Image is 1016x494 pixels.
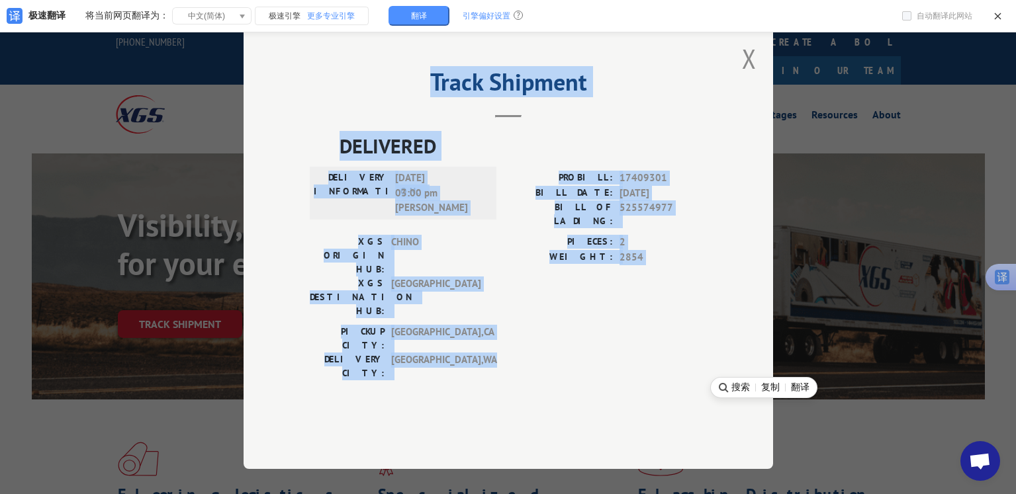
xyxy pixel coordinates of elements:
[508,186,613,201] label: BILL DATE:
[314,171,389,216] label: DELIVERY INFORMATION:
[508,200,613,228] label: BILL OF LADING:
[508,250,613,265] label: WEIGHT:
[391,276,481,318] span: [GEOGRAPHIC_DATA]
[391,235,481,276] span: CHINO
[620,171,707,186] span: 17409301
[310,276,385,318] label: XGS DESTINATION HUB:
[310,73,707,98] h2: Track Shipment
[310,325,385,352] label: PICKUP CITY:
[742,41,757,76] button: Close modal
[310,235,385,276] label: XGS ORIGIN HUB:
[620,235,707,250] span: 2
[620,186,707,201] span: [DATE]
[508,235,613,250] label: PIECES:
[391,352,481,380] span: [GEOGRAPHIC_DATA] , WA
[620,250,707,265] span: 2854
[391,325,481,352] span: [GEOGRAPHIC_DATA] , CA
[340,131,707,161] span: DELIVERED
[960,441,1000,481] div: Open chat
[310,352,385,380] label: DELIVERY CITY:
[508,171,613,186] label: PROBILL:
[395,171,485,216] span: [DATE] 03:00 pm [PERSON_NAME]
[620,200,707,228] span: 525574977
